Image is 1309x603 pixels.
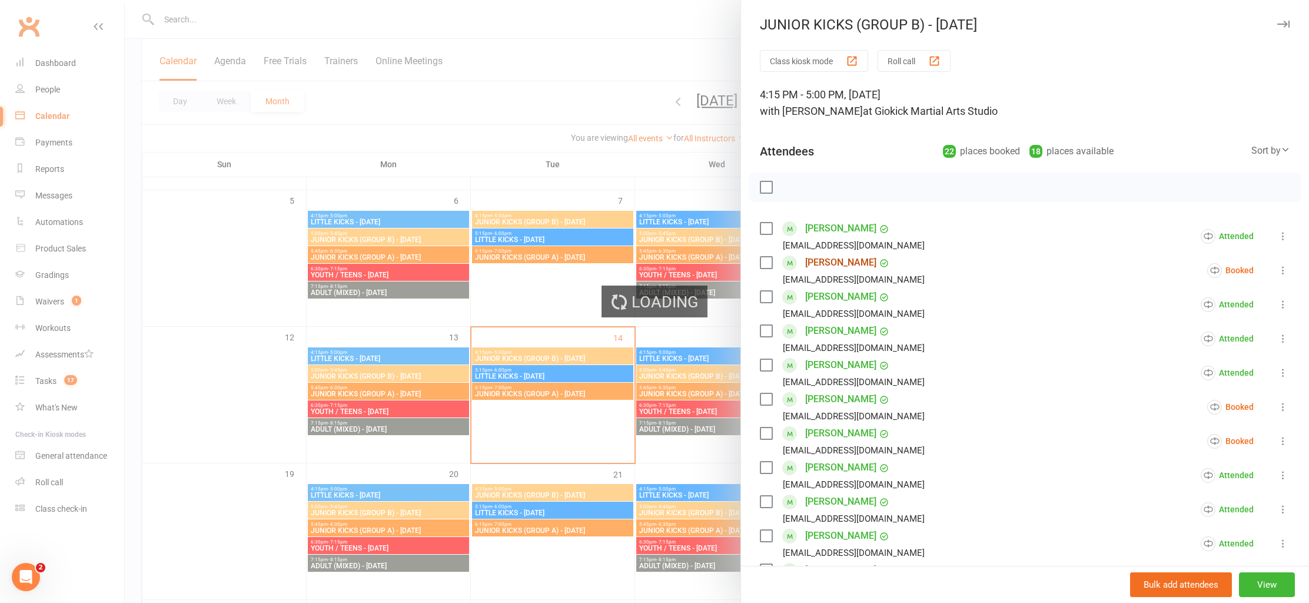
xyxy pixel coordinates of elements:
a: [PERSON_NAME] [805,561,876,579]
a: [PERSON_NAME] [805,424,876,443]
div: Attended [1201,229,1254,244]
div: 22 [943,145,956,158]
div: [EMAIL_ADDRESS][DOMAIN_NAME] [783,545,925,561]
a: [PERSON_NAME] [805,492,876,511]
div: Sort by [1251,143,1290,158]
div: [EMAIL_ADDRESS][DOMAIN_NAME] [783,477,925,492]
button: Class kiosk mode [760,50,868,72]
button: View [1239,572,1295,597]
a: [PERSON_NAME] [805,526,876,545]
div: [EMAIL_ADDRESS][DOMAIN_NAME] [783,306,925,322]
div: places booked [943,143,1020,160]
div: 4:15 PM - 5:00 PM, [DATE] [760,87,1290,120]
a: [PERSON_NAME] [805,356,876,375]
a: [PERSON_NAME] [805,390,876,409]
button: Bulk add attendees [1130,572,1232,597]
span: 2 [36,563,45,572]
a: [PERSON_NAME] [805,219,876,238]
a: [PERSON_NAME] [805,253,876,272]
div: Booked [1207,434,1254,449]
div: [EMAIL_ADDRESS][DOMAIN_NAME] [783,409,925,424]
iframe: Intercom live chat [12,563,40,591]
div: Attended [1201,536,1254,551]
a: [PERSON_NAME] [805,322,876,340]
div: 18 [1029,145,1042,158]
div: JUNIOR KICKS (GROUP B) - [DATE] [741,16,1309,33]
div: [EMAIL_ADDRESS][DOMAIN_NAME] [783,375,925,390]
button: Roll call [878,50,951,72]
a: [PERSON_NAME] [805,458,876,477]
div: Attendees [760,143,814,160]
span: at Giokick Martial Arts Studio [863,105,998,117]
div: Attended [1201,297,1254,312]
div: Attended [1201,332,1254,346]
div: Attended [1201,502,1254,517]
div: [EMAIL_ADDRESS][DOMAIN_NAME] [783,340,925,356]
div: Attended [1201,468,1254,483]
div: [EMAIL_ADDRESS][DOMAIN_NAME] [783,272,925,287]
div: places available [1029,143,1114,160]
div: Booked [1207,263,1254,278]
div: [EMAIL_ADDRESS][DOMAIN_NAME] [783,443,925,458]
div: [EMAIL_ADDRESS][DOMAIN_NAME] [783,511,925,526]
div: Attended [1201,366,1254,380]
span: with [PERSON_NAME] [760,105,863,117]
a: [PERSON_NAME] [805,287,876,306]
div: [EMAIL_ADDRESS][DOMAIN_NAME] [783,238,925,253]
div: Booked [1207,400,1254,415]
